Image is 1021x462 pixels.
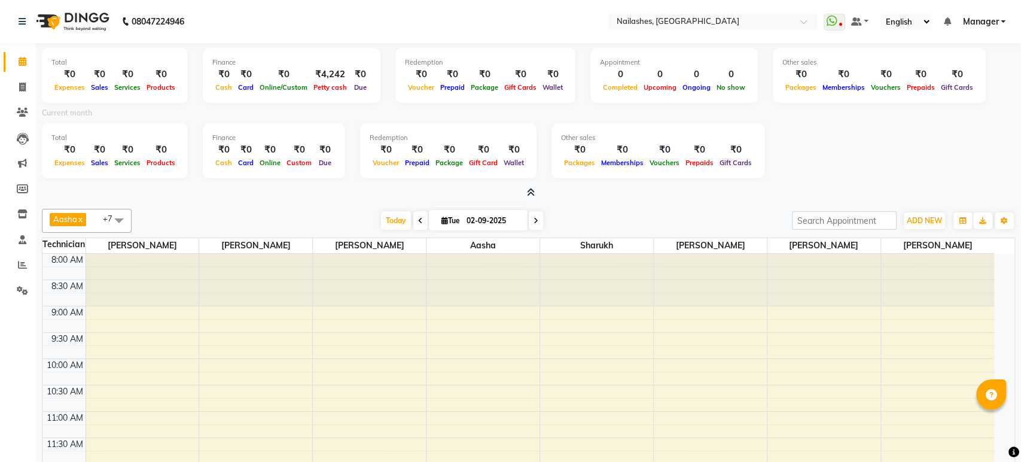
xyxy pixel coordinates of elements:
[938,68,976,81] div: ₹0
[144,159,178,167] span: Products
[679,83,714,92] span: Ongoing
[426,238,540,253] span: Aasha
[310,68,350,81] div: ₹4,242
[501,83,540,92] span: Gift Cards
[44,359,86,372] div: 10:00 AM
[51,68,88,81] div: ₹0
[561,143,598,157] div: ₹0
[540,83,566,92] span: Wallet
[257,143,284,157] div: ₹0
[402,143,432,157] div: ₹0
[257,68,310,81] div: ₹0
[257,159,284,167] span: Online
[682,143,717,157] div: ₹0
[350,68,371,81] div: ₹0
[782,83,819,92] span: Packages
[44,438,86,451] div: 11:30 AM
[647,143,682,157] div: ₹0
[792,211,897,230] input: Search Appointment
[402,159,432,167] span: Prepaid
[641,83,679,92] span: Upcoming
[313,238,426,253] span: [PERSON_NAME]
[77,214,83,224] a: x
[432,143,466,157] div: ₹0
[561,159,598,167] span: Packages
[235,159,257,167] span: Card
[44,412,86,424] div: 11:00 AM
[561,133,755,143] div: Other sales
[468,68,501,81] div: ₹0
[111,83,144,92] span: Services
[88,143,111,157] div: ₹0
[111,143,144,157] div: ₹0
[501,159,527,167] span: Wallet
[49,280,86,293] div: 8:30 AM
[144,83,178,92] span: Products
[600,68,641,81] div: 0
[144,143,178,157] div: ₹0
[199,238,312,253] span: [PERSON_NAME]
[938,83,976,92] span: Gift Cards
[88,83,111,92] span: Sales
[284,159,315,167] span: Custom
[86,238,199,253] span: [PERSON_NAME]
[641,68,679,81] div: 0
[103,214,121,223] span: +7
[51,159,88,167] span: Expenses
[49,333,86,345] div: 9:30 AM
[316,159,334,167] span: Due
[212,57,371,68] div: Finance
[212,133,336,143] div: Finance
[381,211,411,230] span: Today
[235,83,257,92] span: Card
[51,133,178,143] div: Total
[466,159,501,167] span: Gift Card
[767,238,880,253] span: [PERSON_NAME]
[468,83,501,92] span: Package
[51,143,88,157] div: ₹0
[405,68,437,81] div: ₹0
[466,143,501,157] div: ₹0
[144,68,178,81] div: ₹0
[600,57,748,68] div: Appointment
[868,83,904,92] span: Vouchers
[111,68,144,81] div: ₹0
[132,5,184,38] b: 08047224946
[212,159,235,167] span: Cash
[370,143,402,157] div: ₹0
[598,159,647,167] span: Memberships
[235,68,257,81] div: ₹0
[44,385,86,398] div: 10:30 AM
[51,57,178,68] div: Total
[212,83,235,92] span: Cash
[782,57,976,68] div: Other sales
[600,83,641,92] span: Completed
[212,143,235,157] div: ₹0
[42,238,86,251] div: Technician
[315,143,336,157] div: ₹0
[437,83,468,92] span: Prepaid
[257,83,310,92] span: Online/Custom
[284,143,315,157] div: ₹0
[370,133,527,143] div: Redemption
[904,83,938,92] span: Prepaids
[212,68,235,81] div: ₹0
[717,143,755,157] div: ₹0
[111,159,144,167] span: Services
[714,83,748,92] span: No show
[42,108,92,118] label: Current month
[88,68,111,81] div: ₹0
[819,68,868,81] div: ₹0
[881,238,994,253] span: [PERSON_NAME]
[907,216,942,225] span: ADD NEW
[463,212,523,230] input: 2025-09-02
[432,159,466,167] span: Package
[31,5,112,38] img: logo
[682,159,717,167] span: Prepaids
[351,83,370,92] span: Due
[53,214,77,224] span: Aasha
[235,143,257,157] div: ₹0
[962,16,998,28] span: Manager
[598,143,647,157] div: ₹0
[88,159,111,167] span: Sales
